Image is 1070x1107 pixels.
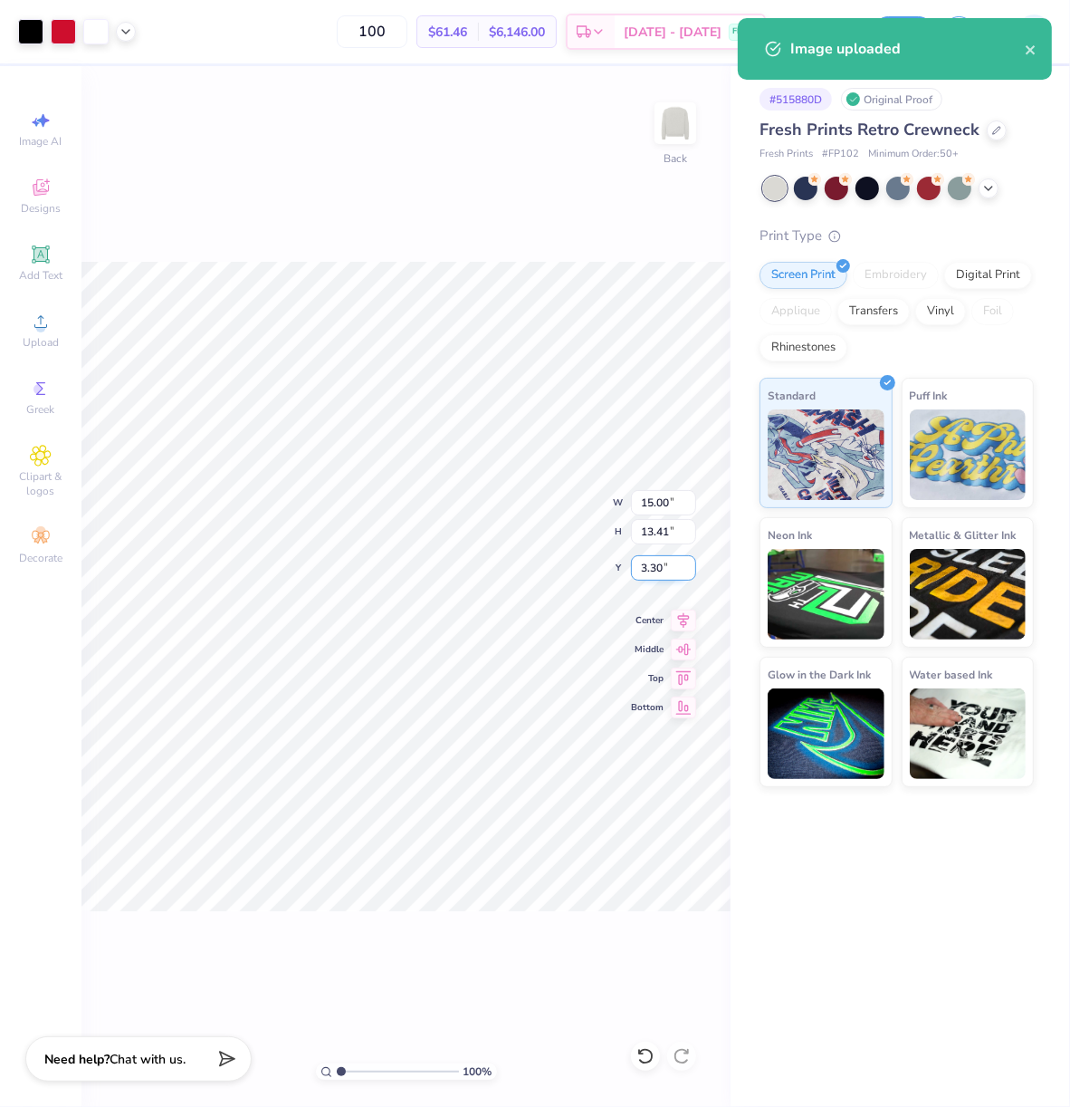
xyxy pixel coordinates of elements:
[760,334,847,361] div: Rhinestones
[664,150,687,167] div: Back
[19,268,62,283] span: Add Text
[631,672,664,685] span: Top
[760,119,979,140] span: Fresh Prints Retro Crewneck
[631,614,664,627] span: Center
[489,23,545,42] span: $6,146.00
[9,469,72,498] span: Clipart & logos
[21,201,61,216] span: Designs
[790,38,1025,60] div: Image uploaded
[910,525,1017,544] span: Metallic & Glitter Ink
[337,15,407,48] input: – –
[910,688,1027,779] img: Water based Ink
[760,298,832,325] div: Applique
[44,1051,110,1068] strong: Need help?
[657,105,693,141] img: Back
[27,402,55,417] span: Greek
[910,409,1027,500] img: Puff Ink
[853,262,939,289] div: Embroidery
[631,701,664,714] span: Bottom
[624,23,721,42] span: [DATE] - [DATE]
[760,88,832,111] div: # 515880D
[910,386,948,405] span: Puff Ink
[631,643,664,656] span: Middle
[841,88,942,111] div: Original Proof
[915,298,966,325] div: Vinyl
[944,262,1032,289] div: Digital Print
[837,298,910,325] div: Transfers
[760,226,1034,246] div: Print Type
[768,665,871,684] span: Glow in the Dark Ink
[822,147,859,162] span: # FP102
[971,298,1014,325] div: Foil
[20,134,62,149] span: Image AI
[768,386,816,405] span: Standard
[868,147,959,162] span: Minimum Order: 50 +
[910,665,993,684] span: Water based Ink
[760,262,847,289] div: Screen Print
[23,335,59,350] span: Upload
[110,1051,186,1068] span: Chat with us.
[768,688,884,779] img: Glow in the Dark Ink
[428,23,467,42] span: $61.46
[463,1064,492,1080] span: 100 %
[910,549,1027,640] img: Metallic & Glitter Ink
[768,549,884,640] img: Neon Ink
[19,551,62,565] span: Decorate
[1025,38,1037,60] button: close
[760,147,813,162] span: Fresh Prints
[768,525,812,544] span: Neon Ink
[775,14,864,50] input: Untitled Design
[768,409,884,500] img: Standard
[732,25,751,38] span: FREE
